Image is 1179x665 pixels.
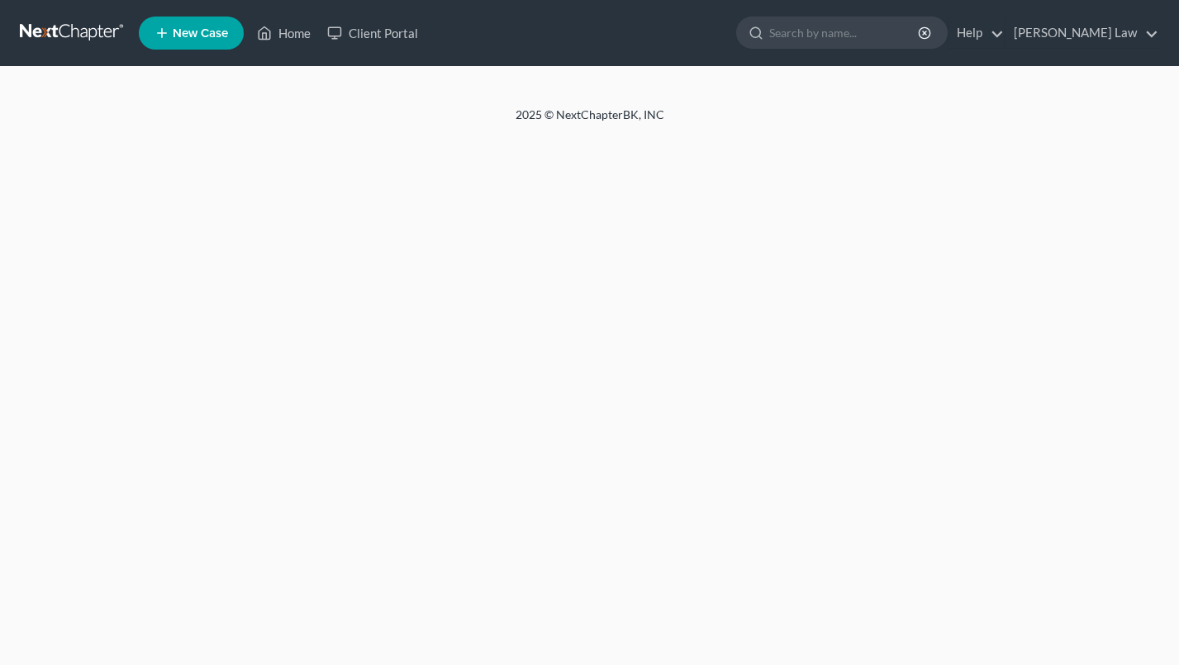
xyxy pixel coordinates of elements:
[173,27,228,40] span: New Case
[319,18,426,48] a: Client Portal
[769,17,920,48] input: Search by name...
[249,18,319,48] a: Home
[1005,18,1158,48] a: [PERSON_NAME] Law
[948,18,1004,48] a: Help
[119,107,1061,136] div: 2025 © NextChapterBK, INC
